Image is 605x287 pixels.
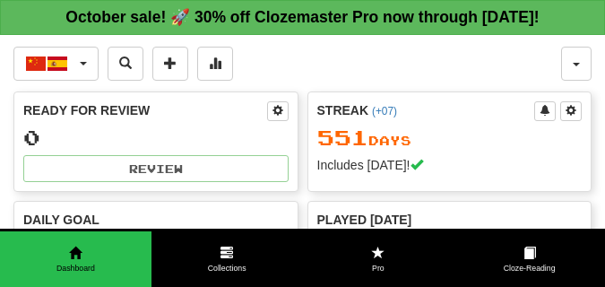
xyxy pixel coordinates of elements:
button: More stats [197,47,233,81]
div: Streak [317,101,535,119]
a: (+07) [372,105,397,117]
span: Played [DATE] [317,211,412,229]
strong: October sale! 🚀 30% off Clozemaster Pro now through [DATE]! [65,8,539,26]
span: Cloze-Reading [454,263,605,274]
span: Pro [303,263,454,274]
button: Add sentence to collection [152,47,188,81]
div: Includes [DATE]! [317,156,583,174]
span: Collections [151,263,303,274]
div: Ready for Review [23,101,267,119]
span: 551 [317,125,368,150]
button: Review [23,155,289,182]
div: Day s [317,126,583,150]
div: 0 [23,126,289,149]
div: Daily Goal [23,211,289,229]
button: Search sentences [108,47,143,81]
